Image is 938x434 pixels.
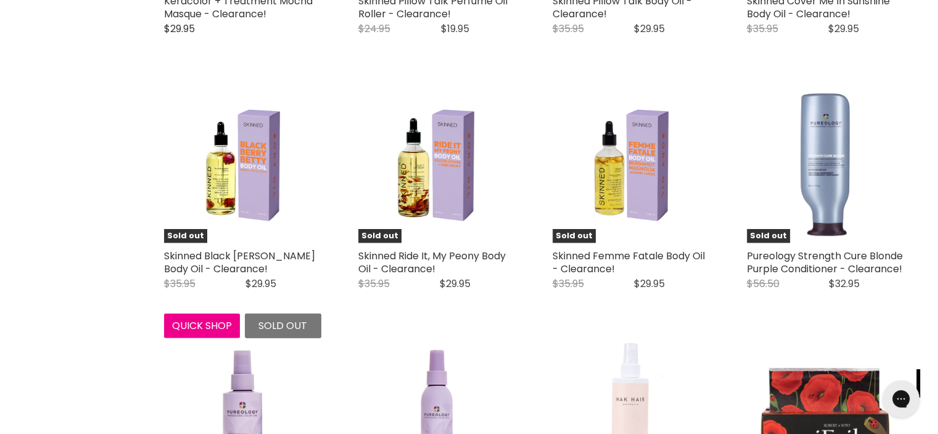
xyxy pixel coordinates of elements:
button: Sold out [245,314,321,338]
span: $29.95 [634,22,665,36]
span: Sold out [358,229,401,243]
a: Skinned Ride It, My Peony Body Oil - Clearance! Sold out [358,86,516,243]
span: $56.50 [747,277,780,291]
img: Skinned Femme Fatale Body Oil - Clearance! [572,86,689,243]
span: $32.95 [829,277,860,291]
span: $29.95 [634,277,665,291]
a: Skinned Black [PERSON_NAME] Body Oil - Clearance! [164,249,315,276]
span: $35.95 [358,277,390,291]
img: Pureology Strength Cure Blonde Purple Conditioner - Clearance! [747,86,904,243]
span: $35.95 [164,277,195,291]
img: Skinned Black Berry Betty Body Oil - Clearance! [183,86,301,243]
span: $24.95 [358,22,390,36]
span: $35.95 [553,277,584,291]
span: Sold out [747,229,790,243]
span: Sold out [164,229,207,243]
span: $35.95 [747,22,778,36]
a: Pureology Strength Cure Blonde Purple Conditioner - Clearance! Sold out [747,86,904,243]
a: Skinned Black Berry Betty Body Oil - Clearance! Sold out [164,86,321,243]
a: Pureology Strength Cure Blonde Purple Conditioner - Clearance! [747,249,903,276]
span: Sold out [553,229,596,243]
button: Quick shop [164,314,241,338]
span: $35.95 [553,22,584,36]
a: Skinned Femme Fatale Body Oil - Clearance! Sold out [553,86,710,243]
a: Skinned Femme Fatale Body Oil - Clearance! [553,249,705,276]
span: $29.95 [440,277,471,291]
iframe: Gorgias live chat messenger [876,376,926,422]
span: $19.95 [441,22,469,36]
span: $29.95 [164,22,195,36]
span: $29.95 [828,22,859,36]
a: Skinned Ride It, My Peony Body Oil - Clearance! [358,249,506,276]
img: Skinned Ride It, My Peony Body Oil - Clearance! [377,86,495,243]
span: Sold out [258,319,307,333]
span: $29.95 [245,277,276,291]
